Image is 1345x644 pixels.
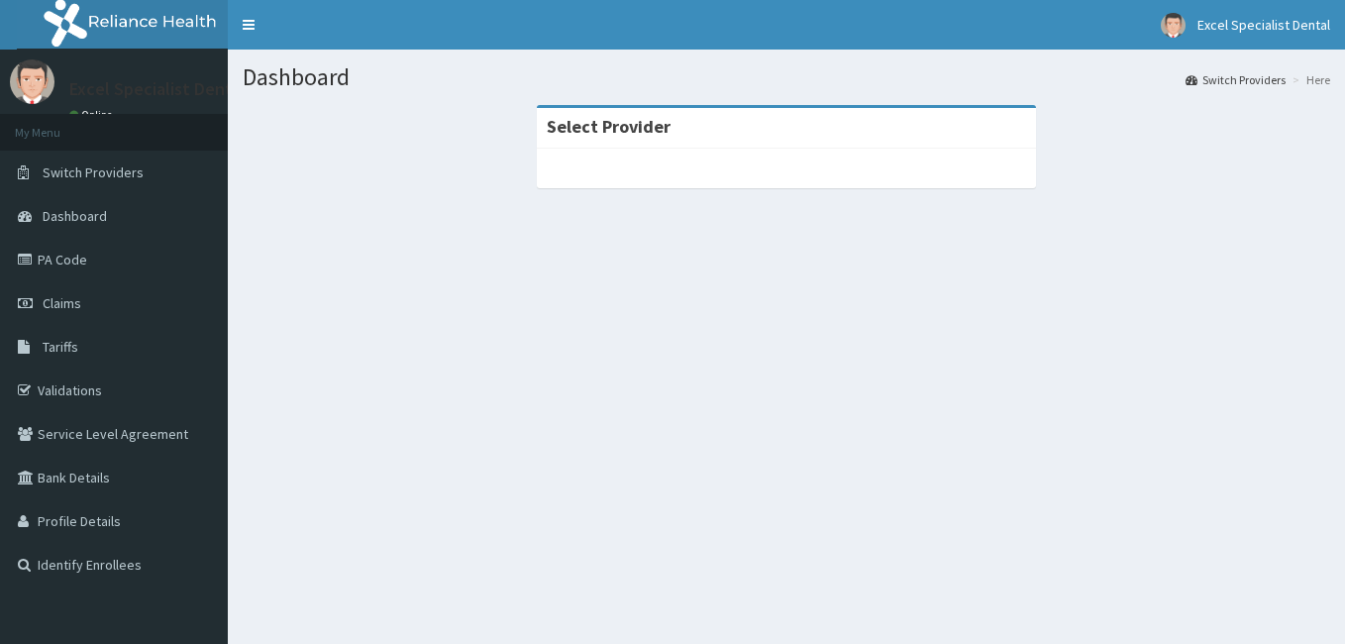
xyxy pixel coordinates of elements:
img: User Image [10,59,54,104]
img: User Image [1161,13,1186,38]
span: Claims [43,294,81,312]
a: Online [69,108,117,122]
h1: Dashboard [243,64,1330,90]
li: Here [1288,71,1330,88]
p: Excel Specialist Dental [69,80,247,98]
span: Switch Providers [43,163,144,181]
strong: Select Provider [547,115,671,138]
span: Dashboard [43,207,107,225]
span: Tariffs [43,338,78,356]
span: Excel Specialist Dental [1197,16,1330,34]
a: Switch Providers [1186,71,1286,88]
